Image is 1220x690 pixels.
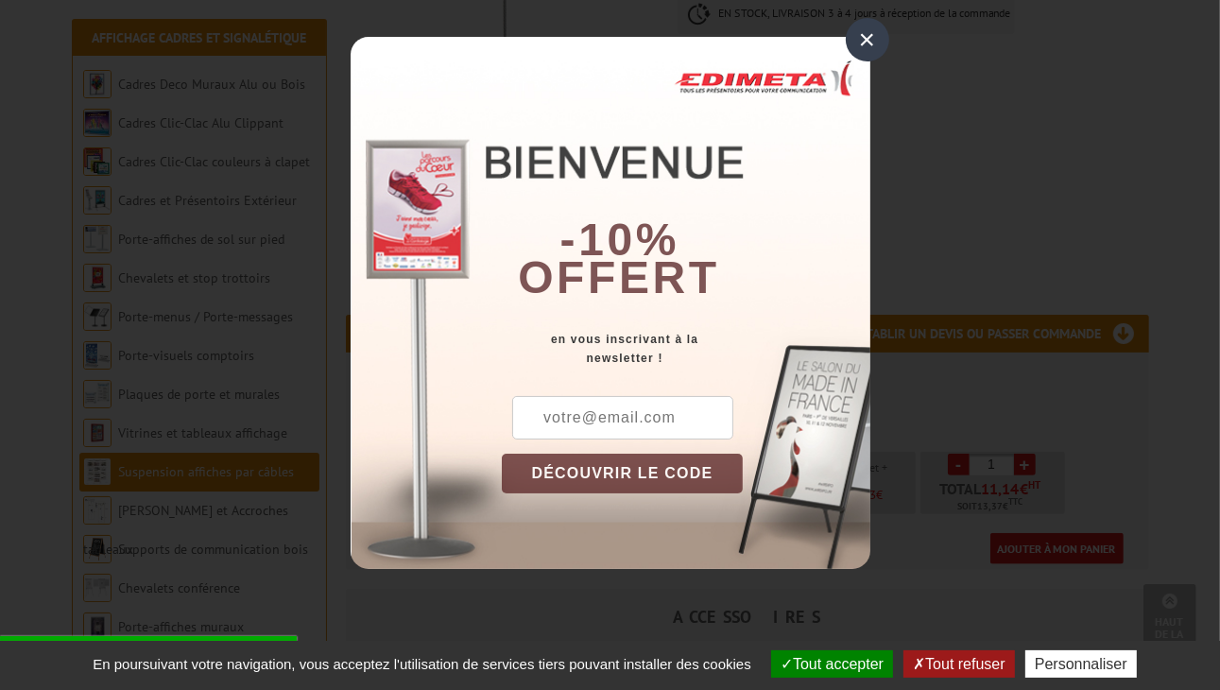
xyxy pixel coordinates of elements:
[502,330,870,368] div: en vous inscrivant à la newsletter !
[512,396,733,440] input: votre@email.com
[846,18,889,61] div: ×
[771,650,893,678] button: Tout accepter
[502,454,744,493] button: DÉCOUVRIR LE CODE
[560,215,679,265] b: -10%
[83,656,761,672] span: En poursuivant votre navigation, vous acceptez l'utilisation de services tiers pouvant installer ...
[518,252,720,302] font: offert
[1025,650,1137,678] button: Personnaliser (fenêtre modale)
[903,650,1014,678] button: Tout refuser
